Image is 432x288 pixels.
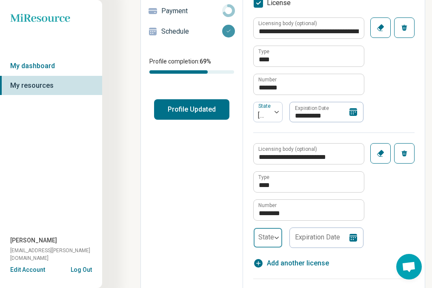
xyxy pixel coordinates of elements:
[254,172,364,192] input: credential.licenses.1.name
[200,58,211,65] span: 69 %
[258,49,269,54] label: Type
[396,254,422,279] div: Open chat
[258,77,277,82] label: Number
[258,175,269,180] label: Type
[141,21,243,42] a: Schedule
[71,265,92,272] button: Log Out
[10,236,57,245] span: [PERSON_NAME]
[267,258,329,268] span: Add another license
[161,26,222,37] p: Schedule
[258,21,317,26] label: Licensing body (optional)
[149,70,234,74] div: Profile completion
[253,258,329,268] button: Add another license
[258,103,272,109] label: State
[10,265,45,274] button: Edit Account
[141,52,243,79] div: Profile completion:
[254,46,364,66] input: credential.licenses.0.name
[258,147,317,152] label: Licensing body (optional)
[258,233,274,241] label: State
[154,99,229,120] button: Profile Updated
[161,6,222,16] p: Payment
[141,1,243,21] a: Payment
[10,247,102,262] span: [EMAIL_ADDRESS][PERSON_NAME][DOMAIN_NAME]
[258,203,277,208] label: Number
